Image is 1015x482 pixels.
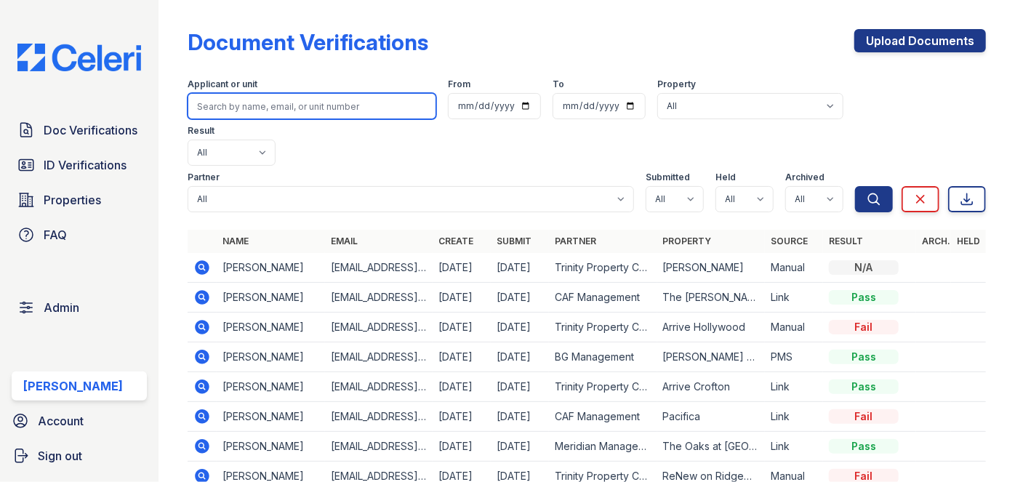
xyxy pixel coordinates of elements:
div: Pass [829,290,899,305]
label: Archived [785,172,825,183]
td: Trinity Property Consultants [549,253,657,283]
td: [EMAIL_ADDRESS][DOMAIN_NAME] [325,283,433,313]
td: [DATE] [433,432,491,462]
td: [DATE] [433,342,491,372]
td: Link [765,372,823,402]
td: [EMAIL_ADDRESS][DOMAIN_NAME] [325,313,433,342]
td: [PERSON_NAME] [217,283,324,313]
td: [DATE] [491,432,549,462]
a: Result [829,236,863,246]
label: Property [657,79,696,90]
td: Arrive Hollywood [657,313,765,342]
a: Property [663,236,712,246]
a: ID Verifications [12,150,147,180]
a: Admin [12,293,147,322]
div: Document Verifications [188,29,428,55]
a: Held [957,236,980,246]
div: Pass [829,379,899,394]
div: Fail [829,320,899,334]
td: [DATE] [491,372,549,402]
label: Partner [188,172,220,183]
td: [PERSON_NAME] [217,253,324,283]
a: Partner [555,236,596,246]
div: Pass [829,350,899,364]
div: Fail [829,409,899,424]
a: Arch. [922,236,950,246]
label: From [448,79,470,90]
a: Create [438,236,473,246]
span: Sign out [38,447,82,465]
a: Source [771,236,808,246]
label: Held [715,172,736,183]
td: [DATE] [491,283,549,313]
td: [DATE] [491,253,549,283]
label: To [553,79,564,90]
td: Link [765,432,823,462]
td: Link [765,402,823,432]
td: [PERSON_NAME] [217,313,324,342]
span: Properties [44,191,101,209]
td: [PERSON_NAME] [217,402,324,432]
span: ID Verifications [44,156,127,174]
a: Properties [12,185,147,214]
td: [PERSON_NAME] [217,432,324,462]
td: [DATE] [491,402,549,432]
td: Link [765,283,823,313]
td: [DATE] [433,372,491,402]
div: Pass [829,439,899,454]
a: Name [222,236,249,246]
td: [EMAIL_ADDRESS][DOMAIN_NAME] [325,342,433,372]
label: Submitted [646,172,690,183]
a: FAQ [12,220,147,249]
td: [DATE] [433,283,491,313]
a: Submit [497,236,531,246]
td: [EMAIL_ADDRESS][DOMAIN_NAME] [325,402,433,432]
img: CE_Logo_Blue-a8612792a0a2168367f1c8372b55b34899dd931a85d93a1a3d3e32e68fde9ad4.png [6,44,153,71]
td: Pacifica [657,402,765,432]
a: Sign out [6,441,153,470]
label: Applicant or unit [188,79,257,90]
a: Account [6,406,153,435]
td: Meridian Management Group [549,432,657,462]
td: CAF Management [549,402,657,432]
td: [PERSON_NAME] Pointe on Shadow [657,342,765,372]
a: Upload Documents [854,29,986,52]
td: Manual [765,313,823,342]
td: The [PERSON_NAME] [657,283,765,313]
td: Trinity Property Consultants [549,372,657,402]
td: [EMAIL_ADDRESS][DOMAIN_NAME] [325,253,433,283]
label: Result [188,125,214,137]
span: Admin [44,299,79,316]
td: The Oaks at [GEOGRAPHIC_DATA] [657,432,765,462]
span: Doc Verifications [44,121,137,139]
td: Trinity Property Consultants [549,313,657,342]
a: Email [331,236,358,246]
td: Manual [765,253,823,283]
td: [EMAIL_ADDRESS][DOMAIN_NAME] [325,432,433,462]
td: Arrive Crofton [657,372,765,402]
td: [PERSON_NAME] [657,253,765,283]
td: [PERSON_NAME] [217,372,324,402]
td: [DATE] [433,402,491,432]
td: PMS [765,342,823,372]
td: [EMAIL_ADDRESS][DOMAIN_NAME] [325,372,433,402]
td: BG Management [549,342,657,372]
span: FAQ [44,226,67,244]
div: [PERSON_NAME] [23,377,123,395]
td: [PERSON_NAME] [217,342,324,372]
td: [DATE] [491,342,549,372]
td: [DATE] [433,313,491,342]
span: Account [38,412,84,430]
a: Doc Verifications [12,116,147,145]
td: [DATE] [491,313,549,342]
div: N/A [829,260,899,275]
input: Search by name, email, or unit number [188,93,436,119]
td: CAF Management [549,283,657,313]
td: [DATE] [433,253,491,283]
